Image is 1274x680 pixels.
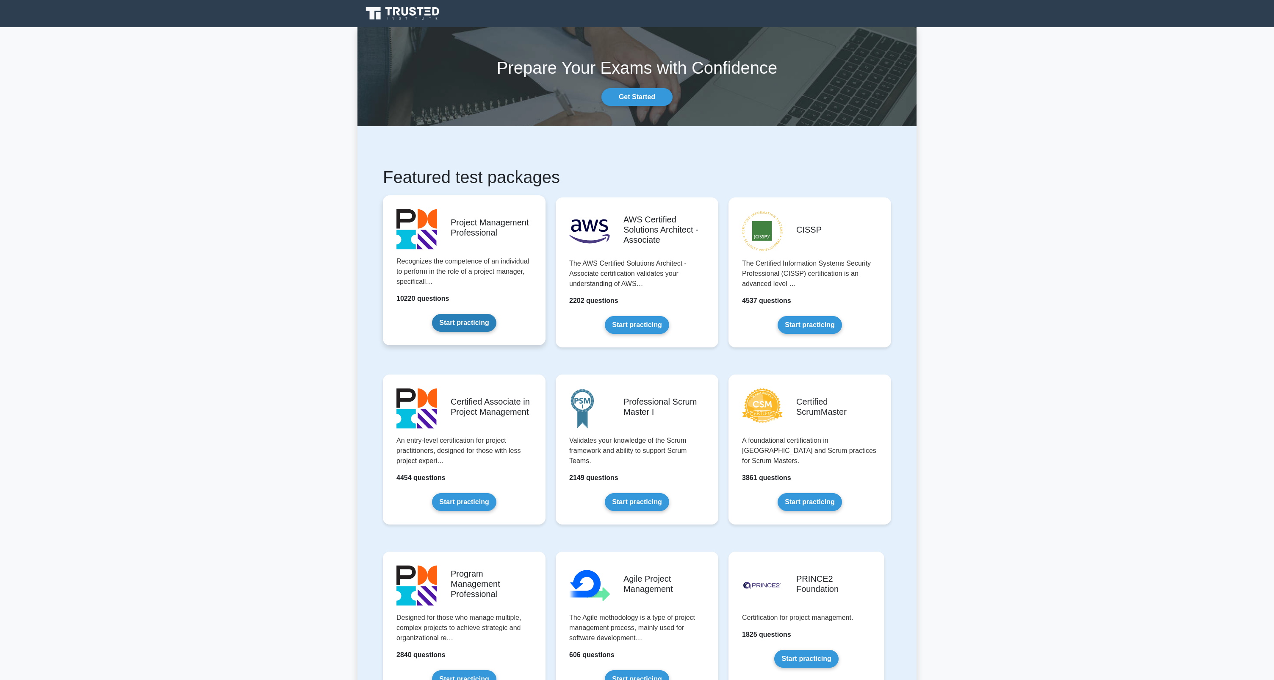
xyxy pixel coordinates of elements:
a: Start practicing [605,493,669,511]
a: Start practicing [605,316,669,334]
a: Start practicing [432,493,496,511]
a: Get Started [601,88,673,106]
a: Start practicing [778,316,842,334]
h1: Featured test packages [383,167,891,187]
a: Start practicing [432,314,496,332]
a: Start practicing [778,493,842,511]
h1: Prepare Your Exams with Confidence [357,58,917,78]
a: Start practicing [774,650,838,668]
